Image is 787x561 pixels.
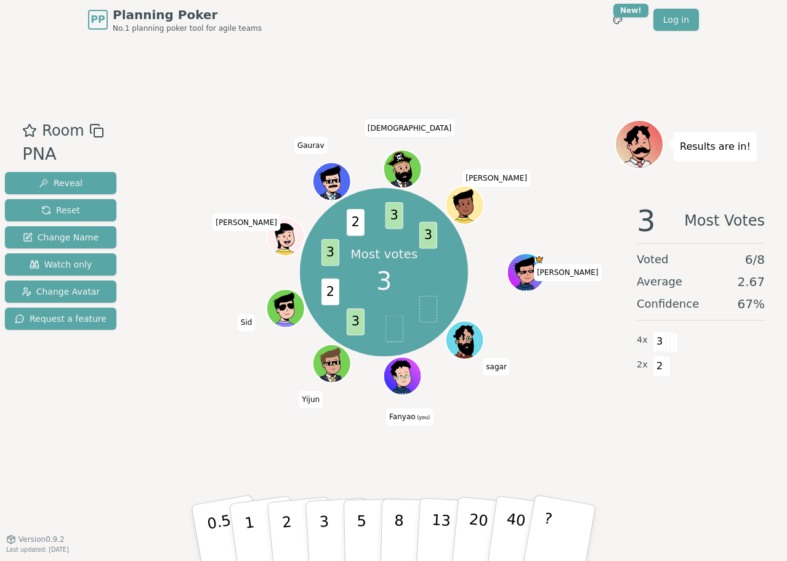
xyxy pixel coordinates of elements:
span: 3 [347,309,365,335]
span: 2 [653,356,667,377]
button: Watch only [5,253,116,276]
span: PP [91,12,105,27]
span: Click to change your name [462,170,530,187]
span: 67 % [738,295,765,313]
button: Click to change your avatar [384,358,420,393]
span: Click to change your name [299,391,323,408]
span: Last updated: [DATE] [6,546,69,553]
span: Version 0.9.2 [18,534,65,544]
button: New! [607,9,629,31]
button: Reset [5,199,116,221]
span: 3 [385,202,403,229]
span: Click to change your name [294,136,328,154]
span: Click to change your name [212,213,280,231]
span: Click to change your name [386,408,433,425]
span: 2 [321,279,339,305]
span: 3 [419,222,437,248]
p: Results are in! [680,138,751,155]
a: PPPlanning PokerNo.1 planning poker tool for agile teams [88,6,262,33]
span: 3 [637,206,656,235]
span: Click to change your name [365,119,454,136]
button: Change Name [5,226,116,248]
span: (you) [416,415,430,420]
span: Voted [637,251,669,268]
div: New! [613,4,648,17]
span: Click to change your name [534,264,602,281]
span: 2.67 [737,273,765,290]
span: 3 [376,263,392,300]
span: Change Name [23,231,99,244]
a: Log in [653,9,699,31]
span: 3 [321,239,339,266]
span: Click to change your name [483,358,510,375]
div: PNA [22,142,103,167]
span: Yuran is the host [535,255,544,264]
span: Watch only [30,258,92,271]
button: Add as favourite [22,120,37,142]
button: Change Avatar [5,280,116,303]
span: Change Avatar [22,285,100,298]
span: 2 [347,209,365,235]
span: Reset [41,204,80,216]
span: Request a feature [15,313,107,325]
span: Confidence [637,295,699,313]
span: 4 x [637,334,648,347]
span: Room [42,120,84,142]
span: Average [637,273,682,290]
span: 6 / 8 [745,251,765,268]
span: No.1 planning poker tool for agile teams [113,23,262,33]
button: Version0.9.2 [6,534,65,544]
span: Click to change your name [238,314,256,331]
span: 3 [653,331,667,352]
span: Reveal [39,177,83,189]
p: Most votes [350,245,418,263]
button: Request a feature [5,308,116,330]
span: Planning Poker [113,6,262,23]
span: Most Votes [684,206,765,235]
button: Reveal [5,172,116,194]
span: 2 x [637,358,648,372]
